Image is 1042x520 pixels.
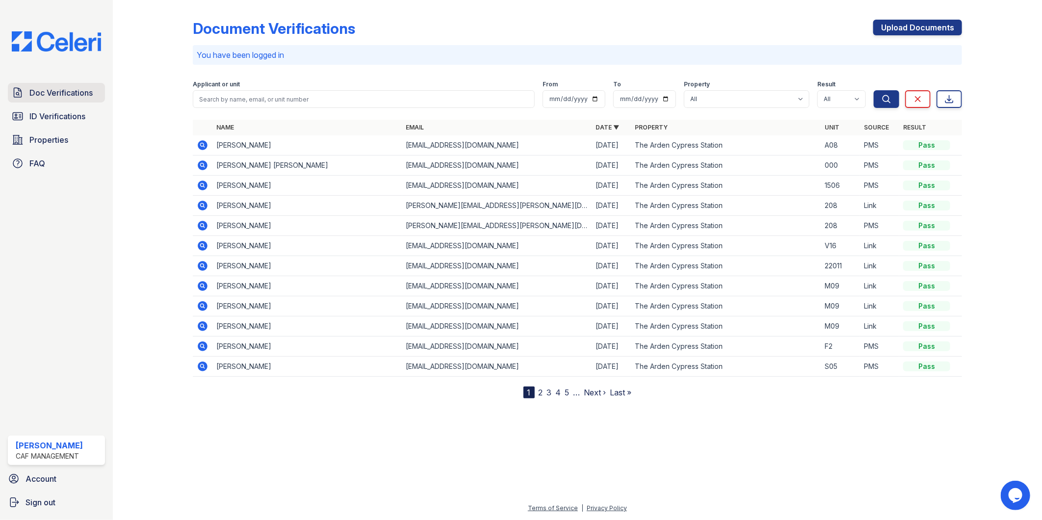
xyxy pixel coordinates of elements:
td: [PERSON_NAME][EMAIL_ADDRESS][PERSON_NAME][DOMAIN_NAME] [402,196,592,216]
span: Properties [29,134,68,146]
div: CAF Management [16,451,83,461]
td: PMS [860,337,899,357]
td: [EMAIL_ADDRESS][DOMAIN_NAME] [402,256,592,276]
td: [PERSON_NAME] [PERSON_NAME] [212,156,402,176]
td: The Arden Cypress Station [631,316,821,337]
a: Sign out [4,493,109,512]
a: 3 [547,388,552,397]
td: The Arden Cypress Station [631,236,821,256]
td: PMS [860,357,899,377]
td: [DATE] [592,296,631,316]
a: Last » [610,388,632,397]
label: From [543,80,558,88]
td: The Arden Cypress Station [631,276,821,296]
td: V16 [821,236,860,256]
a: Upload Documents [873,20,962,35]
td: M09 [821,316,860,337]
div: [PERSON_NAME] [16,440,83,451]
div: Document Verifications [193,20,355,37]
div: Pass [903,181,950,190]
div: Pass [903,261,950,271]
a: Doc Verifications [8,83,105,103]
span: FAQ [29,157,45,169]
a: 5 [565,388,570,397]
a: Result [903,124,926,131]
td: Link [860,196,899,216]
input: Search by name, email, or unit number [193,90,535,108]
a: Name [216,124,234,131]
td: M09 [821,296,860,316]
a: Account [4,469,109,489]
div: Pass [903,221,950,231]
td: The Arden Cypress Station [631,296,821,316]
div: Pass [903,140,950,150]
td: [EMAIL_ADDRESS][DOMAIN_NAME] [402,316,592,337]
td: [PERSON_NAME] [212,256,402,276]
td: [PERSON_NAME] [212,357,402,377]
td: 208 [821,216,860,236]
td: The Arden Cypress Station [631,256,821,276]
div: Pass [903,341,950,351]
td: The Arden Cypress Station [631,337,821,357]
td: [PERSON_NAME] [212,196,402,216]
td: [EMAIL_ADDRESS][DOMAIN_NAME] [402,156,592,176]
td: [PERSON_NAME] [212,135,402,156]
td: F2 [821,337,860,357]
label: Result [817,80,835,88]
td: Link [860,316,899,337]
a: ID Verifications [8,106,105,126]
td: [DATE] [592,216,631,236]
td: The Arden Cypress Station [631,196,821,216]
div: 1 [523,387,535,398]
td: [DATE] [592,236,631,256]
span: … [573,387,580,398]
td: [PERSON_NAME][EMAIL_ADDRESS][PERSON_NAME][DOMAIN_NAME] [402,216,592,236]
td: The Arden Cypress Station [631,176,821,196]
td: M09 [821,276,860,296]
td: Link [860,276,899,296]
p: You have been logged in [197,49,959,61]
td: [PERSON_NAME] [212,176,402,196]
td: [PERSON_NAME] [212,276,402,296]
td: [EMAIL_ADDRESS][DOMAIN_NAME] [402,357,592,377]
a: Date ▼ [596,124,619,131]
a: Property [635,124,668,131]
td: [EMAIL_ADDRESS][DOMAIN_NAME] [402,337,592,357]
iframe: chat widget [1001,481,1032,510]
a: Properties [8,130,105,150]
div: Pass [903,160,950,170]
td: PMS [860,135,899,156]
td: PMS [860,176,899,196]
td: [PERSON_NAME] [212,216,402,236]
td: PMS [860,216,899,236]
td: 000 [821,156,860,176]
td: 22011 [821,256,860,276]
td: 1506 [821,176,860,196]
td: 208 [821,196,860,216]
td: PMS [860,156,899,176]
div: Pass [903,362,950,371]
div: Pass [903,301,950,311]
td: [DATE] [592,176,631,196]
a: 2 [539,388,543,397]
label: Applicant or unit [193,80,240,88]
td: [EMAIL_ADDRESS][DOMAIN_NAME] [402,176,592,196]
td: [PERSON_NAME] [212,236,402,256]
td: The Arden Cypress Station [631,216,821,236]
td: Link [860,296,899,316]
div: Pass [903,281,950,291]
td: [DATE] [592,156,631,176]
a: FAQ [8,154,105,173]
td: The Arden Cypress Station [631,357,821,377]
td: A08 [821,135,860,156]
td: [PERSON_NAME] [212,337,402,357]
td: [DATE] [592,337,631,357]
img: CE_Logo_Blue-a8612792a0a2168367f1c8372b55b34899dd931a85d93a1a3d3e32e68fde9ad4.png [4,31,109,52]
td: [EMAIL_ADDRESS][DOMAIN_NAME] [402,296,592,316]
span: ID Verifications [29,110,85,122]
td: [PERSON_NAME] [212,296,402,316]
a: Next › [584,388,606,397]
td: [DATE] [592,357,631,377]
td: [EMAIL_ADDRESS][DOMAIN_NAME] [402,236,592,256]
